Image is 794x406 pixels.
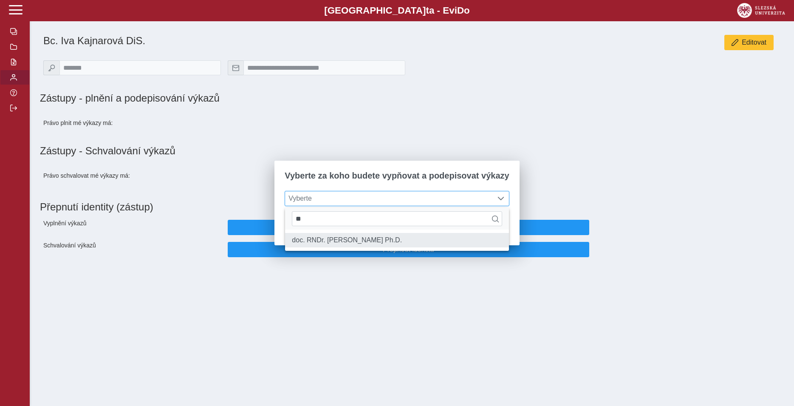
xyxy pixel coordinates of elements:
button: Přepnout identitu [228,220,590,235]
span: t [426,5,429,16]
div: Právo schvalovat mé výkazy má: [40,164,224,187]
span: Přepnout identitu [235,224,582,231]
span: Vyberte [285,191,493,206]
span: o [464,5,470,16]
img: logo_web_su.png [737,3,785,18]
div: Vyplnění výkazů [40,216,224,238]
li: doc. RNDr. Gabriel Török Ph.D. [285,233,509,247]
span: D [457,5,464,16]
span: Přepnout identitu [235,246,582,253]
div: Schvalování výkazů [40,238,224,261]
h1: Zástupy - Schvalování výkazů [40,145,784,157]
span: Vyberte za koho budete vypňovat a podepisovat výkazy [285,171,509,181]
div: Právo plnit mé výkazy má: [40,111,224,135]
h1: Bc. Iva Kajnarová DiS. [43,35,528,47]
h1: Přepnutí identity (zástup) [40,198,777,216]
span: Editovat [742,39,766,46]
h1: Zástupy - plnění a podepisování výkazů [40,92,528,104]
b: [GEOGRAPHIC_DATA] a - Evi [25,5,769,16]
button: Editovat [724,35,774,50]
button: Přepnout identitu [228,242,590,257]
